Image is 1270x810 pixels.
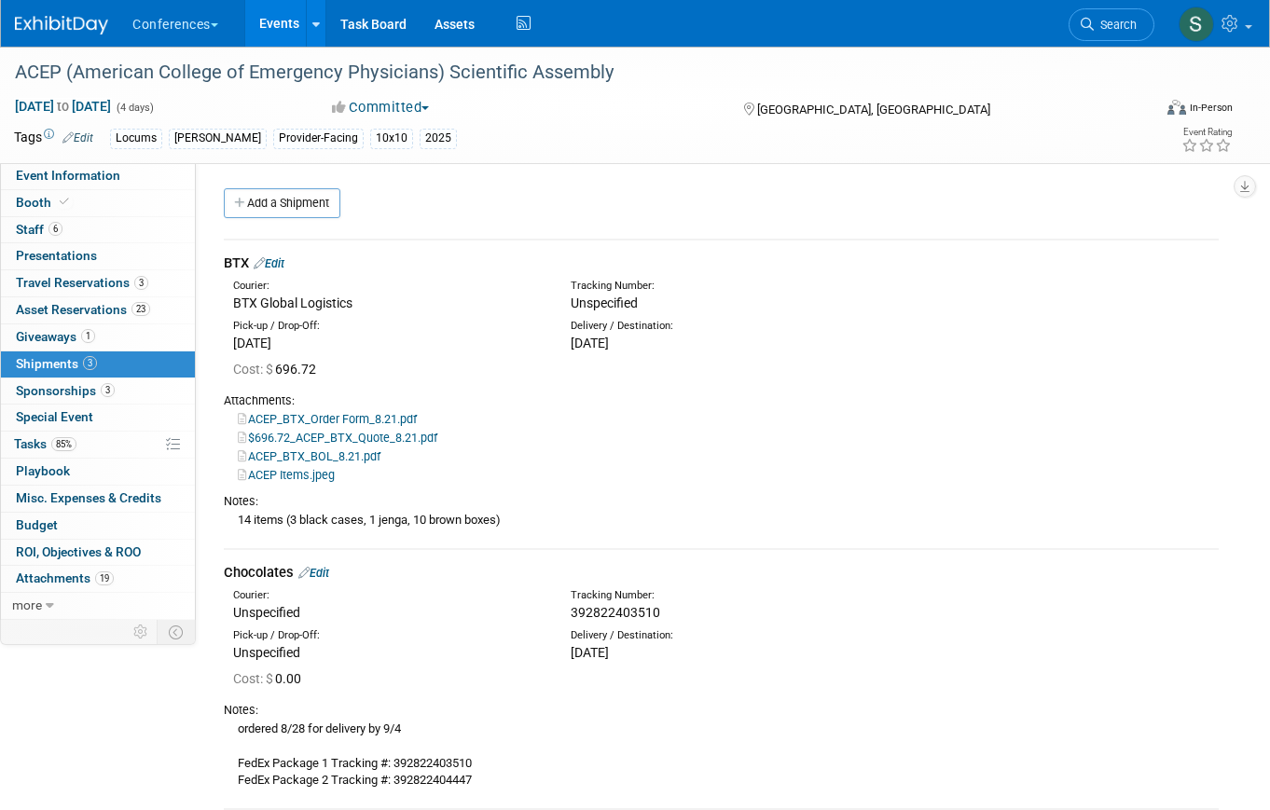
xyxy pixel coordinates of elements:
[571,334,880,352] div: [DATE]
[16,409,93,424] span: Special Event
[233,362,324,377] span: 696.72
[238,449,380,463] a: ACEP_BTX_BOL_8.21.pdf
[1094,18,1137,32] span: Search
[233,671,309,686] span: 0.00
[54,99,72,114] span: to
[83,356,97,370] span: 3
[233,279,543,294] div: Courier:
[1,540,195,566] a: ROI, Objectives & ROO
[16,383,115,398] span: Sponsorships
[1,243,195,269] a: Presentations
[1,297,195,323] a: Asset Reservations23
[224,392,1219,409] div: Attachments:
[16,570,114,585] span: Attachments
[224,188,340,218] a: Add a Shipment
[60,197,69,207] i: Booth reservation complete
[224,493,1219,510] div: Notes:
[233,671,275,686] span: Cost: $
[238,431,437,445] a: $696.72_ACEP_BTX_Quote_8.21.pdf
[1189,101,1233,115] div: In-Person
[1,486,195,512] a: Misc. Expenses & Credits
[233,645,300,660] span: Unspecified
[16,463,70,478] span: Playbook
[233,319,543,334] div: Pick-up / Drop-Off:
[110,129,162,148] div: Locums
[325,98,436,117] button: Committed
[1,378,195,405] a: Sponsorships3
[1,405,195,431] a: Special Event
[1,190,195,216] a: Booth
[370,129,413,148] div: 10x10
[224,254,1219,273] div: BTX
[12,597,42,612] span: more
[16,168,120,183] span: Event Information
[1,270,195,296] a: Travel Reservations3
[1,432,195,458] a: Tasks85%
[1179,7,1214,42] img: Sophie Buffo
[131,302,150,316] span: 23
[238,468,335,482] a: ACEP Items.jpeg
[158,620,196,644] td: Toggle Event Tabs
[16,195,73,210] span: Booth
[1,566,195,592] a: Attachments19
[8,56,1129,89] div: ACEP (American College of Emergency Physicians) Scientific Assembly
[16,302,150,317] span: Asset Reservations
[1,324,195,350] a: Giveaways1
[571,295,638,310] span: Unspecified
[571,628,880,643] div: Delivery / Destination:
[1167,100,1186,115] img: Format-Inperson.png
[420,129,457,148] div: 2025
[224,563,1219,583] div: Chocolates
[1069,8,1154,41] a: Search
[254,256,284,270] a: Edit
[16,275,148,290] span: Travel Reservations
[1,351,195,378] a: Shipments3
[14,128,93,149] td: Tags
[273,129,364,148] div: Provider-Facing
[238,412,417,426] a: ACEP_BTX_Order Form_8.21.pdf
[51,437,76,451] span: 85%
[571,643,880,662] div: [DATE]
[1,593,195,619] a: more
[298,566,329,580] a: Edit
[1,163,195,189] a: Event Information
[14,98,112,115] span: [DATE] [DATE]
[62,131,93,144] a: Edit
[233,588,543,603] div: Courier:
[571,605,660,620] span: 392822403510
[16,356,97,371] span: Shipments
[16,329,95,344] span: Giveaways
[125,620,158,644] td: Personalize Event Tab Strip
[95,571,114,585] span: 19
[101,383,115,397] span: 3
[16,222,62,237] span: Staff
[16,490,161,505] span: Misc. Expenses & Credits
[15,16,108,34] img: ExhibitDay
[233,294,543,312] div: BTX Global Logistics
[1,513,195,539] a: Budget
[757,103,990,117] span: [GEOGRAPHIC_DATA], [GEOGRAPHIC_DATA]
[134,276,148,290] span: 3
[571,319,880,334] div: Delivery / Destination:
[1,459,195,485] a: Playbook
[16,517,58,532] span: Budget
[1181,128,1232,137] div: Event Rating
[115,102,154,114] span: (4 days)
[233,362,275,377] span: Cost: $
[571,279,965,294] div: Tracking Number:
[233,334,543,352] div: [DATE]
[224,510,1219,529] div: 14 items (3 black cases, 1 jenga, 10 brown boxes)
[16,248,97,263] span: Presentations
[14,436,76,451] span: Tasks
[1053,97,1233,125] div: Event Format
[224,719,1219,789] div: ordered 8/28 for delivery by 9/4 FedEx Package 1 Tracking #: 392822403510 FedEx Package 2 Trackin...
[233,603,543,622] div: Unspecified
[48,222,62,236] span: 6
[233,628,543,643] div: Pick-up / Drop-Off:
[169,129,267,148] div: [PERSON_NAME]
[81,329,95,343] span: 1
[224,702,1219,719] div: Notes:
[571,588,965,603] div: Tracking Number:
[16,544,141,559] span: ROI, Objectives & ROO
[1,217,195,243] a: Staff6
